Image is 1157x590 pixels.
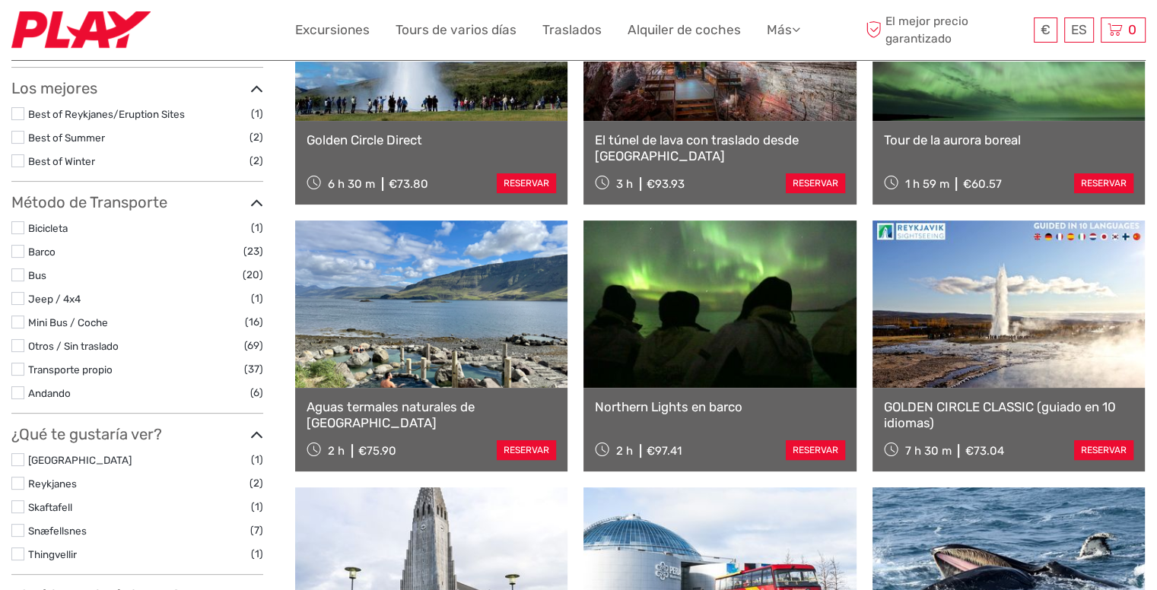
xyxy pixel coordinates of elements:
a: Best of Winter [28,155,95,167]
a: Thingvellir [28,548,77,560]
a: Andando [28,387,71,399]
span: (16) [245,313,263,331]
a: Reykjanes [28,477,77,490]
a: Jeep / 4x4 [28,293,81,305]
a: [GEOGRAPHIC_DATA] [28,454,132,466]
a: Traslados [542,19,602,41]
a: Bus [28,269,46,281]
span: (1) [251,219,263,236]
span: (37) [244,360,263,378]
span: (2) [250,128,263,146]
a: Snæfellsnes [28,525,87,537]
span: (6) [250,384,263,401]
a: Skaftafell [28,501,72,513]
a: Northern Lights en barco [595,399,844,414]
a: Más [767,19,800,41]
span: (1) [251,498,263,515]
a: reservar [786,440,845,460]
button: Open LiveChat chat widget [175,24,193,42]
span: (1) [251,451,263,468]
img: Fly Play [11,11,151,49]
a: Transporte propio [28,363,113,376]
div: €73.80 [389,177,428,191]
div: ES [1064,17,1094,43]
span: 1 h 59 m [904,177,949,191]
span: 2 h [616,444,633,458]
p: We're away right now. Please check back later! [21,27,172,39]
a: reservar [497,173,556,193]
a: Tours de varios días [396,19,517,41]
span: € [1041,22,1051,37]
span: (1) [251,105,263,122]
h3: ¿Qué te gustaría ver? [11,425,263,443]
a: Alquiler de coches [628,19,741,41]
span: (23) [243,243,263,260]
span: El mejor precio garantizado [862,13,1030,46]
a: reservar [1074,173,1133,193]
span: 2 h [328,444,345,458]
span: 7 h 30 m [904,444,951,458]
div: €73.04 [965,444,1003,458]
a: Aguas termales naturales de [GEOGRAPHIC_DATA] [307,399,556,430]
span: (7) [250,522,263,539]
a: Mini Bus / Coche [28,316,108,328]
span: (20) [243,266,263,284]
span: (1) [251,290,263,307]
a: reservar [786,173,845,193]
span: (1) [251,545,263,563]
div: €60.57 [962,177,1001,191]
a: Best of Reykjanes/Eruption Sites [28,108,185,120]
a: Bicicleta [28,222,68,234]
a: Excursiones [295,19,370,41]
span: (2) [250,474,263,492]
a: Tour de la aurora boreal [884,132,1133,147]
div: €97.41 [647,444,682,458]
h3: Método de Transporte [11,193,263,211]
a: reservar [497,440,556,460]
span: 3 h [616,177,633,191]
span: (69) [244,337,263,354]
span: 6 h 30 m [328,177,375,191]
h3: Los mejores [11,79,263,97]
span: (2) [250,152,263,170]
a: Best of Summer [28,132,105,144]
div: €93.93 [647,177,685,191]
span: 0 [1126,22,1139,37]
a: Barco [28,246,56,258]
a: GOLDEN CIRCLE CLASSIC (guiado en 10 idiomas) [884,399,1133,430]
a: El túnel de lava con traslado desde [GEOGRAPHIC_DATA] [595,132,844,163]
a: Otros / Sin traslado [28,340,119,352]
a: reservar [1074,440,1133,460]
a: Golden Circle Direct [307,132,556,147]
div: €75.90 [358,444,396,458]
